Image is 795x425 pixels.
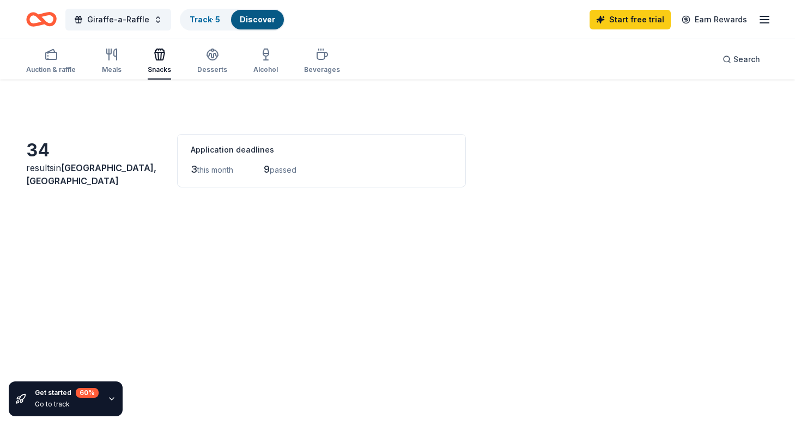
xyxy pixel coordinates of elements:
div: Go to track [35,400,99,409]
a: Discover [240,15,275,24]
div: Beverages [304,65,340,74]
button: Search [714,48,769,70]
span: [GEOGRAPHIC_DATA], [GEOGRAPHIC_DATA] [26,162,156,186]
span: 3 [191,163,197,175]
span: in [26,162,156,186]
a: Earn Rewards [675,10,754,29]
div: Alcohol [253,65,278,74]
button: Snacks [148,44,171,80]
button: Track· 5Discover [180,9,285,31]
button: Beverages [304,44,340,80]
div: Snacks [148,65,171,74]
a: Start free trial [590,10,671,29]
div: Get started [35,388,99,398]
button: Alcohol [253,44,278,80]
div: Meals [102,65,122,74]
button: Meals [102,44,122,80]
button: Giraffe-a-Raffle [65,9,171,31]
a: Home [26,7,57,32]
button: Auction & raffle [26,44,76,80]
div: Desserts [197,65,227,74]
span: Giraffe-a-Raffle [87,13,149,26]
div: results [26,161,164,187]
div: Auction & raffle [26,65,76,74]
div: 60 % [76,388,99,398]
span: passed [270,165,296,174]
button: Desserts [197,44,227,80]
div: 34 [26,139,164,161]
a: Track· 5 [190,15,220,24]
span: this month [197,165,233,174]
span: 9 [264,163,270,175]
div: Application deadlines [191,143,452,156]
span: Search [733,53,760,66]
